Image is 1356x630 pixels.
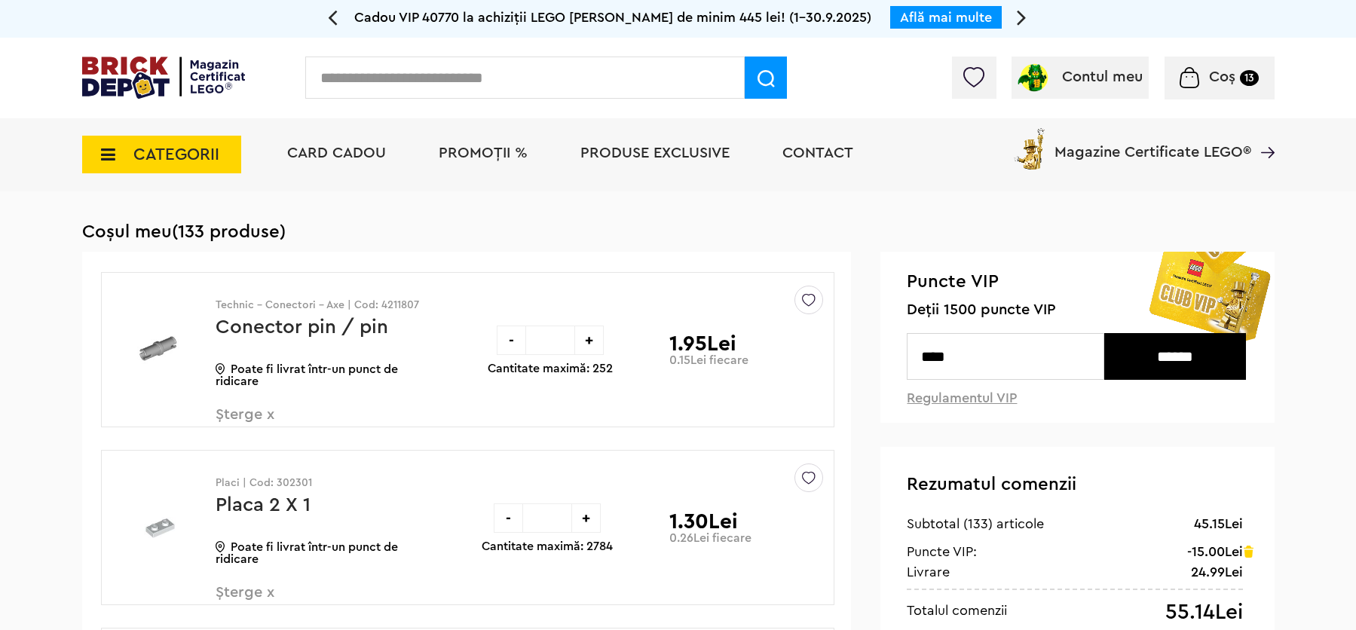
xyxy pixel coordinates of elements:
a: PROMOȚII % [439,145,528,161]
a: Află mai multe [900,11,992,24]
span: Rezumatul comenzii [907,476,1076,494]
p: 1.95Lei [669,333,736,354]
span: Magazine Certificate LEGO® [1054,125,1251,160]
span: Contul meu [1062,69,1143,84]
h1: Coșul meu [82,222,1275,243]
small: 13 [1240,70,1259,86]
p: Cantitate maximă: 2784 [482,540,613,552]
p: Poate fi livrat într-un punct de ridicare [216,363,430,387]
span: Cadou VIP 40770 la achiziții LEGO [PERSON_NAME] de minim 445 lei! (1-30.9.2025) [354,11,871,24]
a: Regulamentul VIP [907,391,1017,405]
p: 0.15Lei fiecare [669,354,748,366]
div: 45.15Lei [1194,515,1243,533]
span: CATEGORII [133,146,219,163]
div: 55.14Lei [1165,601,1243,623]
a: Contul meu [1017,69,1143,84]
span: Puncte VIP [907,271,1248,294]
a: Magazine Certificate LEGO® [1251,125,1275,140]
a: Produse exclusive [580,145,730,161]
a: Card Cadou [287,145,386,161]
span: (133 produse) [172,223,286,241]
a: Conector pin / pin [216,317,388,337]
img: Placa 2 X 1 [112,473,205,584]
div: - [497,326,526,355]
span: Șterge x [216,585,393,617]
div: Totalul comenzii [907,601,1007,619]
div: Puncte VIP: [907,544,977,559]
span: Șterge x [216,407,393,439]
p: Poate fi livrat într-un punct de ridicare [216,541,430,565]
div: + [574,326,604,355]
p: Technic - Conectori - Axe | Cod: 4211807 [216,300,430,310]
div: Subtotal (133) articole [907,515,1044,533]
div: + [571,503,601,533]
p: 1.30Lei [669,511,738,532]
a: Contact [782,145,853,161]
span: Coș [1209,69,1235,84]
p: Placi | Cod: 302301 [216,478,430,488]
img: Conector pin / pin [112,295,205,406]
div: 24.99Lei [1191,563,1243,581]
div: Livrare [907,563,950,581]
div: - [494,503,523,533]
div: -15.00Lei [1187,544,1243,559]
span: Deții 1500 puncte VIP [907,301,1248,319]
p: 0.26Lei fiecare [669,532,751,544]
a: Placa 2 X 1 [216,495,311,515]
p: Cantitate maximă: 252 [488,362,613,375]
